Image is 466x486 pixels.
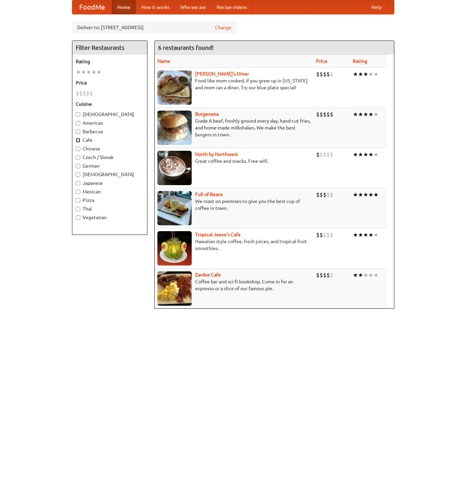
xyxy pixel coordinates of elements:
[76,164,80,168] input: German
[157,238,311,252] p: Hawaiian style coffee, fresh juices, and tropical fruit smoothies.
[326,271,330,279] li: $
[76,90,79,97] li: $
[368,191,373,199] li: ★
[89,90,93,97] li: $
[363,191,368,199] li: ★
[76,121,80,125] input: American
[353,231,358,239] li: ★
[373,191,379,199] li: ★
[330,70,333,78] li: $
[91,68,96,76] li: ★
[195,272,221,278] a: Zardoz Cafe
[76,128,144,135] label: Barbecue
[195,111,219,117] a: Burgerama
[320,111,323,118] li: $
[353,70,358,78] li: ★
[157,111,192,145] img: burgerama.jpg
[79,90,83,97] li: $
[157,117,311,138] p: Grade A beef, freshly ground every day, hand-cut fries, and home-made milkshakes. We make the bes...
[72,0,112,14] a: FoodMe
[320,151,323,158] li: $
[72,21,237,34] div: Deliver to: [STREET_ADDRESS]
[157,70,192,105] img: sallys.jpg
[136,0,175,14] a: How it works
[320,231,323,239] li: $
[76,68,81,76] li: ★
[211,0,252,14] a: Recipe videos
[76,188,144,195] label: Mexican
[373,70,379,78] li: ★
[157,158,311,165] p: Great coffee and snacks. Free wifi.
[368,111,373,118] li: ★
[326,231,330,239] li: $
[358,231,363,239] li: ★
[76,162,144,169] label: German
[157,77,311,91] p: Food like mom cooked, if you grew up in [US_STATE] and mom ran a diner. Try our blue plate special!
[157,191,192,225] img: beans.jpg
[158,44,214,51] ng-pluralize: 6 restaurants found!
[76,154,144,161] label: Czech / Slovak
[320,271,323,279] li: $
[323,70,326,78] li: $
[76,147,80,151] input: Chinese
[76,79,144,86] h5: Price
[358,70,363,78] li: ★
[363,231,368,239] li: ★
[76,190,80,194] input: Mexican
[86,68,91,76] li: ★
[353,111,358,118] li: ★
[316,231,320,239] li: $
[363,111,368,118] li: ★
[195,71,249,77] a: [PERSON_NAME]'s Diner
[83,90,86,97] li: $
[330,151,333,158] li: $
[320,191,323,199] li: $
[353,58,367,64] a: Rating
[326,151,330,158] li: $
[358,111,363,118] li: ★
[323,191,326,199] li: $
[373,231,379,239] li: ★
[215,24,231,31] a: Change
[368,70,373,78] li: ★
[195,192,223,197] a: Full of Beans
[195,151,238,157] a: North by Northwest
[330,111,333,118] li: $
[326,70,330,78] li: $
[76,145,144,152] label: Chinese
[86,90,89,97] li: $
[368,231,373,239] li: ★
[76,101,144,108] h5: Cuisine
[316,70,320,78] li: $
[76,180,144,187] label: Japanese
[76,112,80,117] input: [DEMOGRAPHIC_DATA]
[175,0,211,14] a: Who we are
[330,191,333,199] li: $
[368,151,373,158] li: ★
[76,111,144,118] label: [DEMOGRAPHIC_DATA]
[76,120,144,126] label: American
[353,271,358,279] li: ★
[373,271,379,279] li: ★
[353,151,358,158] li: ★
[112,0,136,14] a: Home
[316,271,320,279] li: $
[368,271,373,279] li: ★
[358,191,363,199] li: ★
[157,58,170,64] a: Name
[76,215,80,220] input: Vegetarian
[76,155,80,160] input: Czech / Slovak
[373,151,379,158] li: ★
[320,70,323,78] li: $
[195,232,241,237] a: Tropical Jeeve's Cafe
[316,151,320,158] li: $
[76,58,144,65] h5: Rating
[76,138,80,143] input: Cafe
[326,191,330,199] li: $
[76,207,80,211] input: Thai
